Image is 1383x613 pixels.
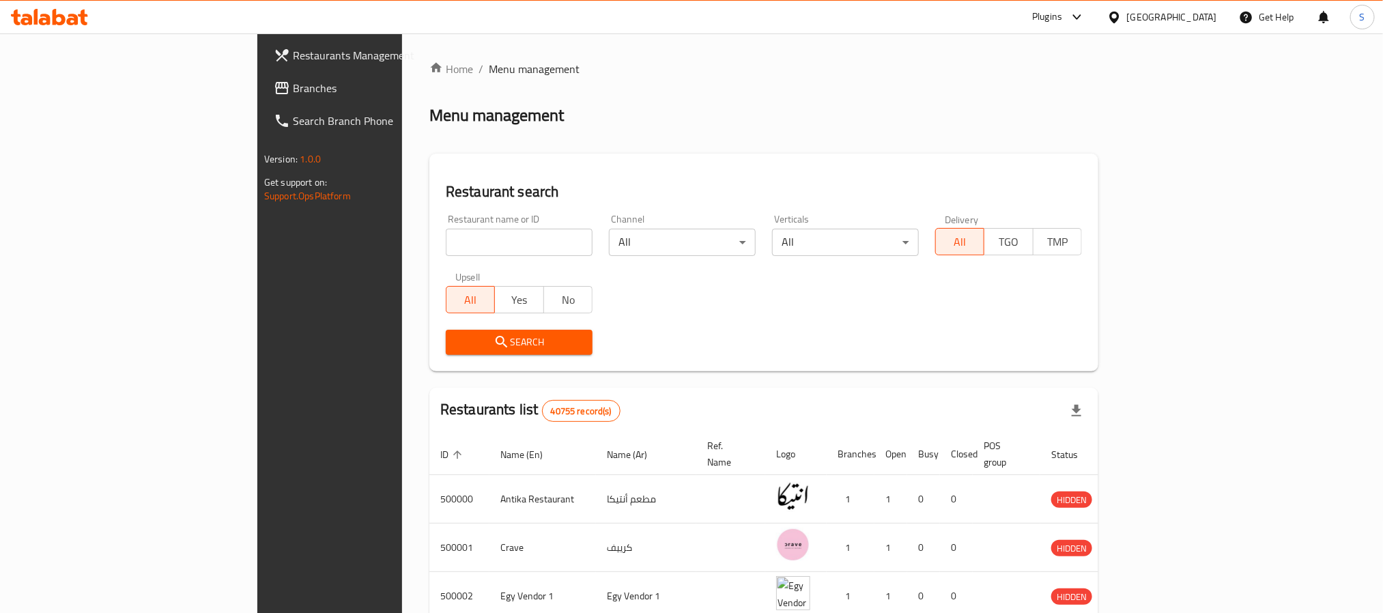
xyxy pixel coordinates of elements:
[440,399,621,422] h2: Restaurants list
[827,524,874,572] td: 1
[907,475,940,524] td: 0
[542,400,621,422] div: Total records count
[607,446,665,463] span: Name (Ar)
[429,61,1098,77] nav: breadcrumb
[609,229,756,256] div: All
[990,232,1027,252] span: TGO
[293,113,477,129] span: Search Branch Phone
[440,446,466,463] span: ID
[941,232,979,252] span: All
[772,229,919,256] div: All
[264,187,351,205] a: Support.OpsPlatform
[874,433,907,475] th: Open
[446,330,593,355] button: Search
[455,272,481,282] label: Upsell
[1051,588,1092,605] div: HIDDEN
[1051,541,1092,556] span: HIDDEN
[457,334,582,351] span: Search
[940,433,973,475] th: Closed
[1360,10,1365,25] span: S
[264,173,327,191] span: Get support on:
[1039,232,1077,252] span: TMP
[446,229,593,256] input: Search for restaurant name or ID..
[293,47,477,63] span: Restaurants Management
[293,80,477,96] span: Branches
[263,72,488,104] a: Branches
[263,39,488,72] a: Restaurants Management
[984,228,1033,255] button: TGO
[1051,491,1092,508] div: HIDDEN
[940,524,973,572] td: 0
[596,524,696,572] td: كرييف
[1051,589,1092,605] span: HIDDEN
[935,228,984,255] button: All
[500,290,538,310] span: Yes
[452,290,489,310] span: All
[874,475,907,524] td: 1
[940,475,973,524] td: 0
[264,150,298,168] span: Version:
[945,214,979,224] label: Delivery
[543,286,593,313] button: No
[984,438,1024,470] span: POS group
[827,475,874,524] td: 1
[263,104,488,137] a: Search Branch Phone
[429,104,564,126] h2: Menu management
[776,576,810,610] img: Egy Vendor 1
[550,290,587,310] span: No
[489,524,596,572] td: Crave
[446,182,1082,202] h2: Restaurant search
[1033,228,1082,255] button: TMP
[300,150,321,168] span: 1.0.0
[1060,395,1093,427] div: Export file
[874,524,907,572] td: 1
[489,475,596,524] td: Antika Restaurant
[494,286,543,313] button: Yes
[1127,10,1217,25] div: [GEOGRAPHIC_DATA]
[776,528,810,562] img: Crave
[1051,446,1096,463] span: Status
[1051,492,1092,508] span: HIDDEN
[596,475,696,524] td: مطعم أنتيكا
[489,61,580,77] span: Menu management
[446,286,495,313] button: All
[707,438,749,470] span: Ref. Name
[543,405,620,418] span: 40755 record(s)
[500,446,560,463] span: Name (En)
[827,433,874,475] th: Branches
[776,479,810,513] img: Antika Restaurant
[765,433,827,475] th: Logo
[1032,9,1062,25] div: Plugins
[907,524,940,572] td: 0
[907,433,940,475] th: Busy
